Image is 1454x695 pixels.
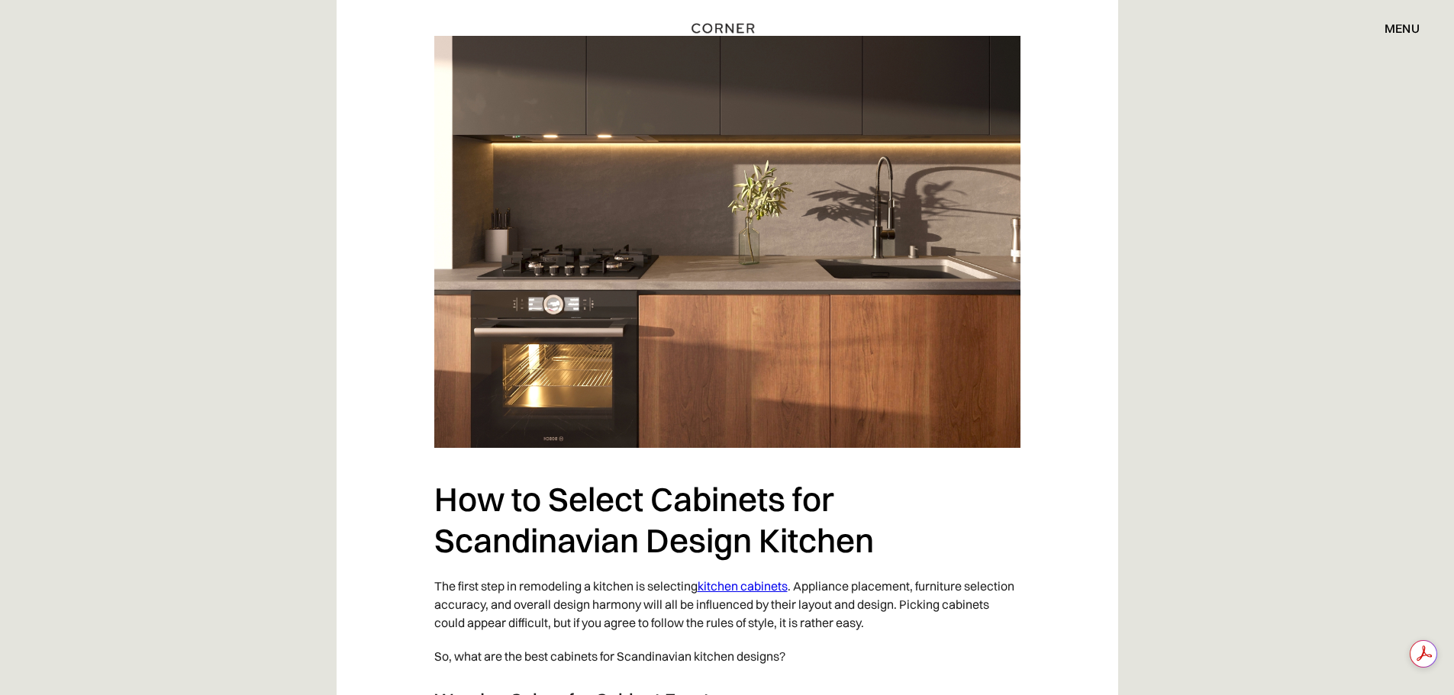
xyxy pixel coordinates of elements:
[434,36,1020,448] img: A kitchen with dark wood base cabinets, dark grey upper cabinets and under cabinet lighting.
[434,639,1020,673] p: So, what are the best cabinets for Scandinavian kitchen designs?
[1385,22,1420,34] div: menu
[1369,15,1420,41] div: menu
[698,578,788,594] a: kitchen cabinets
[434,478,1020,561] h2: How to Select Cabinets for Scandinavian Design Kitchen
[675,18,779,38] a: home
[434,569,1020,639] p: The first step in remodeling a kitchen is selecting . Appliance placement, furniture selection ac...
